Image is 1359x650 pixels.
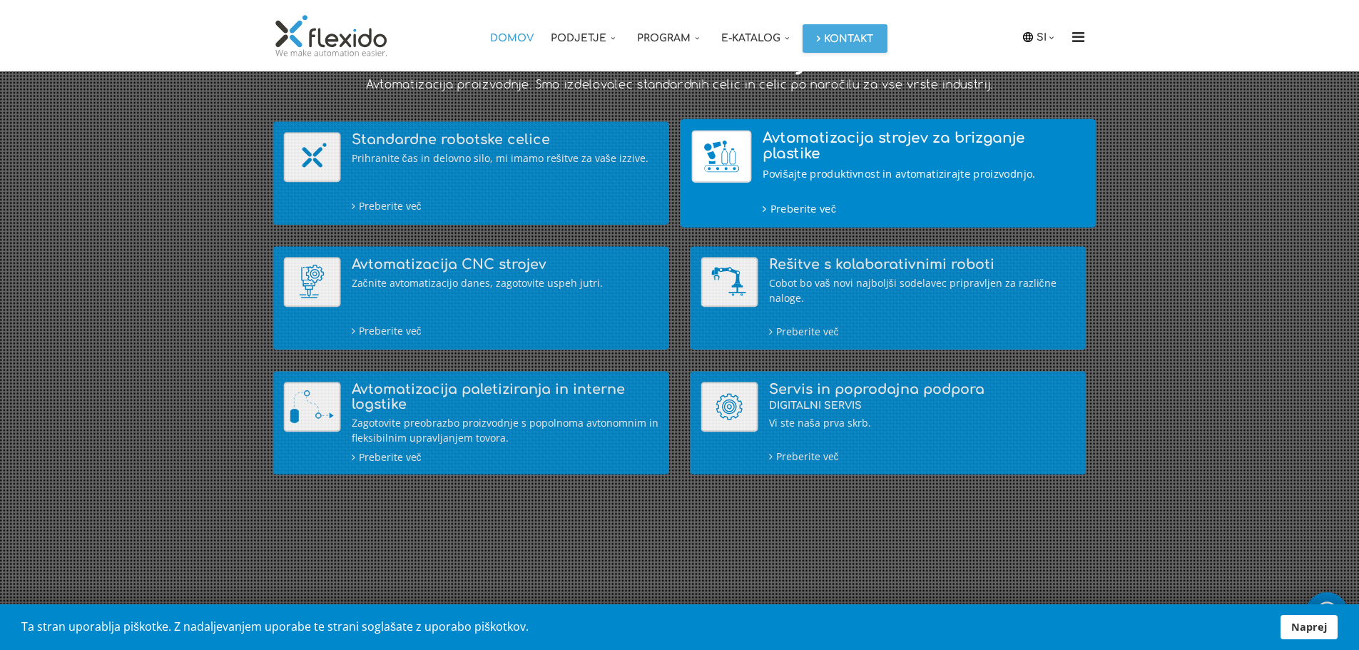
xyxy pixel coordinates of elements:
img: Avtomatizacija CNC strojev [284,257,341,307]
div: Preberite več [352,449,658,464]
div: Vi ste naša prva skrb. [769,415,1076,430]
div: Preberite več [769,323,1076,339]
div: Prihranite čas in delovno silo, mi imamo rešitve za vaše izzive. [352,151,658,166]
img: icon-laguage.svg [1022,31,1034,44]
h4: Rešitve s kolaborativnimi roboti [769,257,1076,272]
div: Preberite več [769,448,1076,464]
div: Preberite več [352,198,658,213]
i: Menu [1067,30,1090,44]
div: Preberite več [763,200,1085,216]
a: Avtomatizacija paletiziranja in interne logstike Avtomatizacija paletiziranja in interne logstike... [284,382,658,464]
h4: Standardne robotske celice [352,132,658,147]
div: Preberite več [352,323,658,338]
a: Rešitve s kolaborativnimi roboti Rešitve s kolaborativnimi roboti Cobot bo vaš novi najboljši sod... [701,257,1076,339]
div: Zagotovite preobrazbo proizvodnje s popolnoma avtonomnim in fleksibilnim upravljanjem tovora. [352,415,658,445]
img: whatsapp_icon_white.svg [1313,599,1341,626]
img: Flexido, d.o.o. [273,14,390,57]
img: Rešitve s kolaborativnimi roboti [701,257,758,307]
div: Začnite avtomatizacijo danes, zagotovite uspeh jutri. [352,275,658,290]
h4: Avtomatizacija strojev za brizganje plastike [763,130,1085,161]
a: Servis in poprodajna podpora (DIGITALNI SERVIS) Servis in poprodajna podporaDIGITALNI SERVIS Vi s... [701,382,1076,464]
a: Avtomatizacija strojev za brizganje plastike Avtomatizacija strojev za brizganje plastike Povišaj... [691,130,1084,216]
h4: Servis in poprodajna podpora [769,382,1076,412]
a: Naprej [1281,615,1338,639]
h4: Avtomatizacija paletiziranja in interne logstike [352,382,658,412]
div: Cobot bo vaš novi najboljši sodelavec pripravljen za različne naloge. [769,275,1076,305]
a: SI [1037,29,1058,45]
h4: Avtomatizacija CNC strojev [352,257,658,272]
img: Standardne robotske celice [284,132,341,182]
img: Avtomatizacija paletiziranja in interne logstike [284,382,341,432]
a: Avtomatizacija CNC strojev Avtomatizacija CNC strojev Začnite avtomatizacijo danes, zagotovite us... [284,257,658,338]
a: Kontakt [803,24,887,53]
img: Avtomatizacija strojev za brizganje plastike [691,130,751,183]
div: Povišajte produktivnost in avtomatizirajte proizvodnjo. [763,166,1085,181]
span: DIGITALNI SERVIS [769,400,862,411]
a: Standardne robotske celice Standardne robotske celice Prihranite čas in delovno silo, mi imamo re... [284,132,658,213]
img: Servis in poprodajna podpora (DIGITALNI SERVIS) [701,382,758,432]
